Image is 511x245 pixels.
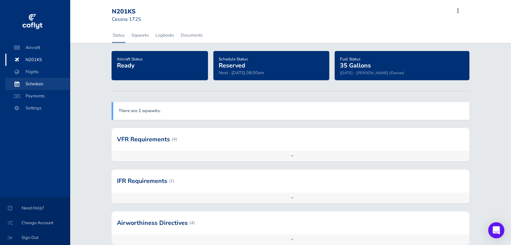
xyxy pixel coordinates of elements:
[112,16,141,22] small: Cessna 172S
[219,54,248,70] a: Schedule StatusReserved
[8,202,62,214] span: Need Help?
[488,222,504,238] div: Open Intercom Messenger
[219,56,248,62] span: Schedule Status
[12,78,63,90] span: Schedule
[117,61,134,69] span: Ready
[117,56,143,62] span: Aircraft Status
[12,42,63,54] span: Aircraft
[219,61,245,69] span: Reserved
[21,12,43,32] img: coflyt logo
[119,108,161,114] a: There are 2 squawks.
[131,28,150,43] a: Squawks
[12,66,63,78] span: Flights
[219,70,264,76] span: Next - [DATE] 08:00am
[8,232,62,244] span: Sign Out
[112,8,160,15] div: N201KS
[340,70,404,76] small: [DATE] - [PERSON_NAME] (Owner)
[12,90,63,102] span: Payments
[340,61,371,69] span: 35 Gallons
[12,102,63,114] span: Settings
[12,54,63,66] span: N201KS
[340,56,360,62] span: Fuel Status
[8,217,62,229] span: Change Account
[180,28,203,43] a: Documents
[155,28,175,43] a: Logbooks
[112,28,125,43] a: Status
